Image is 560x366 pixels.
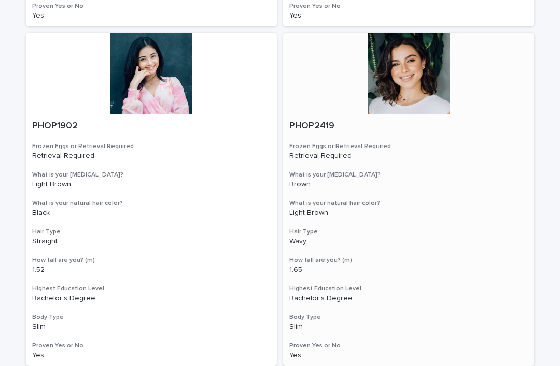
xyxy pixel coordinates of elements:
[283,33,534,366] a: PHOP2419Frozen Eggs or Retrieval RequiredRetrieval RequiredWhat is your [MEDICAL_DATA]?BrownWhat ...
[32,2,271,10] h3: Proven Yes or No
[32,256,271,265] h3: How tall are you? (m)
[32,142,271,151] h3: Frozen Eggs or Retrieval Required
[289,342,528,350] h3: Proven Yes or No
[289,121,528,132] p: PHOP2419
[289,351,528,360] p: Yes
[289,313,528,321] h3: Body Type
[289,285,528,293] h3: Highest Education Level
[289,228,528,236] h3: Hair Type
[289,2,528,10] h3: Proven Yes or No
[289,323,528,331] p: Slim
[289,266,528,274] p: 1.65
[289,256,528,265] h3: How tall are you? (m)
[32,180,271,189] p: Light Brown
[32,351,271,360] p: Yes
[32,266,271,274] p: 1.52
[289,209,528,217] p: Light Brown
[32,228,271,236] h3: Hair Type
[289,152,528,160] p: Retrieval Required
[26,33,277,366] a: PHOP1902Frozen Eggs or Retrieval RequiredRetrieval RequiredWhat is your [MEDICAL_DATA]?Light Brow...
[289,180,528,189] p: Brown
[32,121,271,132] p: PHOP1902
[289,294,528,303] p: Bachelor's Degree
[289,11,528,20] p: Yes
[289,199,528,208] h3: What is your natural hair color?
[32,209,271,217] p: Black
[32,313,271,321] h3: Body Type
[32,285,271,293] h3: Highest Education Level
[32,11,271,20] p: Yes
[32,237,271,246] p: Straight
[289,237,528,246] p: Wavy
[289,142,528,151] h3: Frozen Eggs or Retrieval Required
[32,323,271,331] p: Slim
[32,342,271,350] h3: Proven Yes or No
[32,152,271,160] p: Retrieval Required
[32,294,271,303] p: Bachelor's Degree
[32,199,271,208] h3: What is your natural hair color?
[289,171,528,179] h3: What is your [MEDICAL_DATA]?
[32,171,271,179] h3: What is your [MEDICAL_DATA]?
